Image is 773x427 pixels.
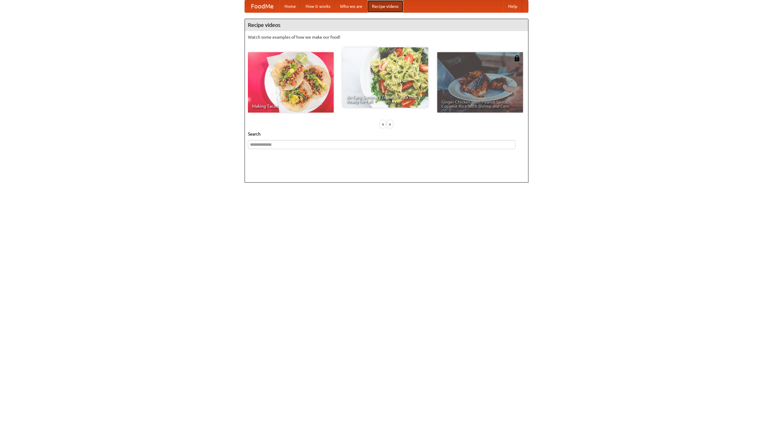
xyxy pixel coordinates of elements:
h5: Search [248,131,525,137]
img: 483408.png [514,55,520,61]
a: FoodMe [245,0,280,12]
p: Watch some examples of how we make our food! [248,34,525,40]
span: An Easy, Summery Tomato Pasta That's Ready for Fall [347,95,424,104]
div: » [387,120,393,128]
h4: Recipe videos [245,19,528,31]
a: An Easy, Summery Tomato Pasta That's Ready for Fall [342,47,428,108]
div: « [380,120,386,128]
a: Home [280,0,301,12]
a: Making Tacos [248,52,334,113]
span: Making Tacos [252,104,329,108]
a: Who we are [335,0,367,12]
a: Recipe videos [367,0,403,12]
a: How it works [301,0,335,12]
a: Help [503,0,522,12]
